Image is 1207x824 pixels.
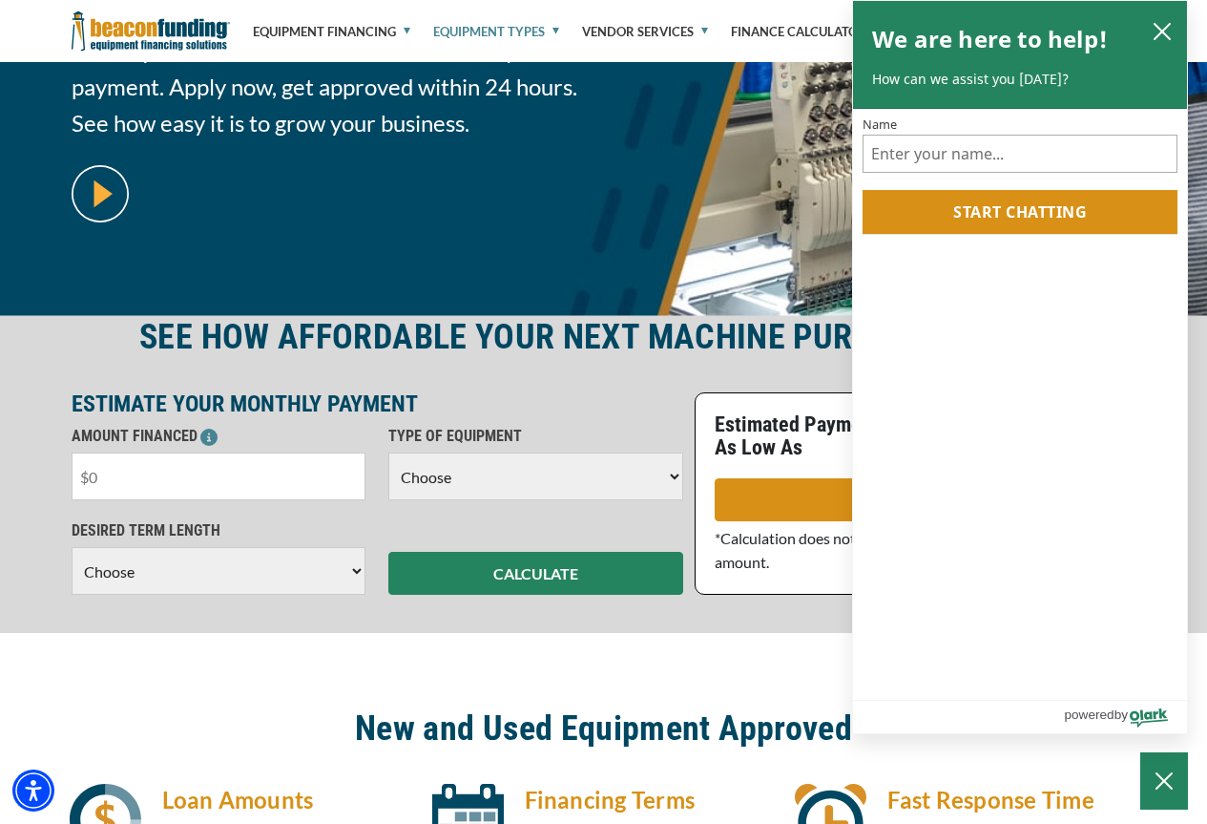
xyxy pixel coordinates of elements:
[72,32,593,141] span: Afford your next machine with a low monthly payment. Apply now, get approved within 24 hours. See...
[1064,701,1187,733] a: Powered by Olark - open in a new tab
[388,552,683,595] button: CALCULATE
[525,784,774,816] h4: Financing Terms
[72,453,366,500] input: $0
[715,529,1090,571] span: *Calculation does not represent an approval or exact loan amount.
[72,165,129,222] img: video modal pop-up play button
[72,707,1136,750] h2: New and Used Equipment Approved
[715,413,910,459] p: Estimated Payments As Low As
[1147,17,1177,44] button: close chatbox
[863,118,1177,131] label: Name
[1114,703,1128,727] span: by
[72,315,1136,359] h2: SEE HOW AFFORDABLE YOUR NEXT MACHINE PURCHASE CAN BE
[715,478,1128,521] a: APPLY NOW
[887,784,1136,816] h4: Fast Response Time
[72,425,366,448] p: AMOUNT FINANCED
[72,519,366,542] p: DESIRED TERM LENGTH
[388,425,683,448] p: TYPE OF EQUIPMENT
[1064,703,1113,727] span: powered
[872,70,1168,89] p: How can we assist you [DATE]?
[1140,752,1188,810] button: Close Chatbox
[162,784,411,816] h4: Loan Amounts
[872,20,1108,58] h2: We are here to help!
[863,190,1177,234] button: Start chatting
[863,135,1177,173] input: Name
[72,392,683,415] p: ESTIMATE YOUR MONTHLY PAYMENT
[12,770,54,812] div: Accessibility Menu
